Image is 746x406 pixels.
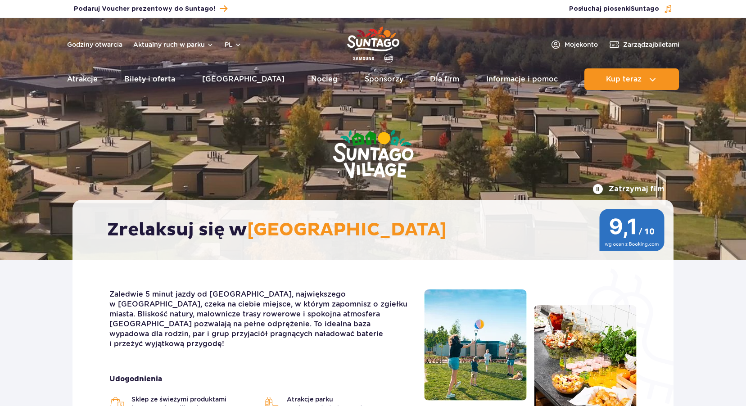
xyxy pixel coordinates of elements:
[599,209,665,251] img: 9,1/10 wg ocen z Booking.com
[584,68,679,90] button: Kup teraz
[107,219,648,241] h2: Zrelaksuj się w
[311,68,338,90] a: Nocleg
[74,5,215,14] span: Podaruj Voucher prezentowy do Suntago!
[202,68,285,90] a: [GEOGRAPHIC_DATA]
[109,289,411,349] p: Zaledwie 5 minut jazdy od [GEOGRAPHIC_DATA], największego w [GEOGRAPHIC_DATA], czeka na ciebie mi...
[67,40,122,49] a: Godziny otwarcia
[124,68,175,90] a: Bilety i oferta
[609,39,679,50] a: Zarządzajbiletami
[297,95,450,215] img: Suntago Village
[486,68,558,90] a: Informacje i pomoc
[225,40,242,49] button: pl
[365,68,403,90] a: Sponsorzy
[133,41,214,48] button: Aktualny ruch w parku
[550,39,598,50] a: Mojekonto
[569,5,673,14] button: Posłuchaj piosenkiSuntago
[430,68,459,90] a: Dla firm
[606,75,642,83] span: Kup teraz
[569,5,659,14] span: Posłuchaj piosenki
[623,40,679,49] span: Zarządzaj biletami
[67,68,98,90] a: Atrakcje
[247,219,447,241] span: [GEOGRAPHIC_DATA]
[565,40,598,49] span: Moje konto
[109,374,411,384] strong: Udogodnienia
[631,6,659,12] span: Suntago
[592,184,665,194] button: Zatrzymaj film
[74,3,227,15] a: Podaruj Voucher prezentowy do Suntago!
[347,23,399,64] a: Park of Poland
